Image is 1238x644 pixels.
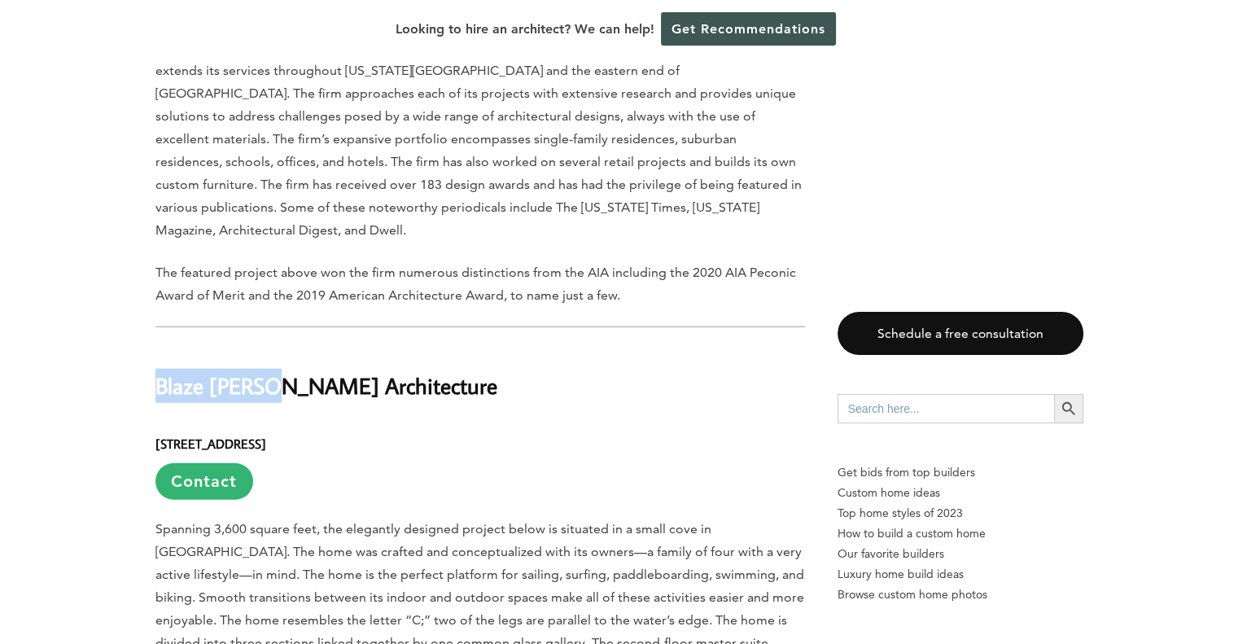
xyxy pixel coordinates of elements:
[661,12,836,46] a: Get Recommendations
[838,312,1083,355] a: Schedule a free consultation
[838,544,1083,564] a: Our favorite builders
[155,347,805,403] h2: Blaze [PERSON_NAME] Architecture
[838,503,1083,524] a: Top home styles of 2023
[838,483,1083,503] a: Custom home ideas
[1060,400,1078,418] svg: Search
[838,462,1083,483] p: Get bids from top builders
[155,421,805,500] h6: [STREET_ADDRESS]
[838,524,1083,544] a: How to build a custom home
[155,463,253,500] a: Contact
[155,261,805,307] p: The featured project above won the firm numerous distinctions from the AIA including the 2020 AIA...
[155,14,805,242] p: [PERSON_NAME] [PERSON_NAME] and Architects is a full-service architectural firm that offers poten...
[838,564,1083,585] a: Luxury home build ideas
[838,585,1083,605] a: Browse custom home photos
[838,394,1054,423] input: Search here...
